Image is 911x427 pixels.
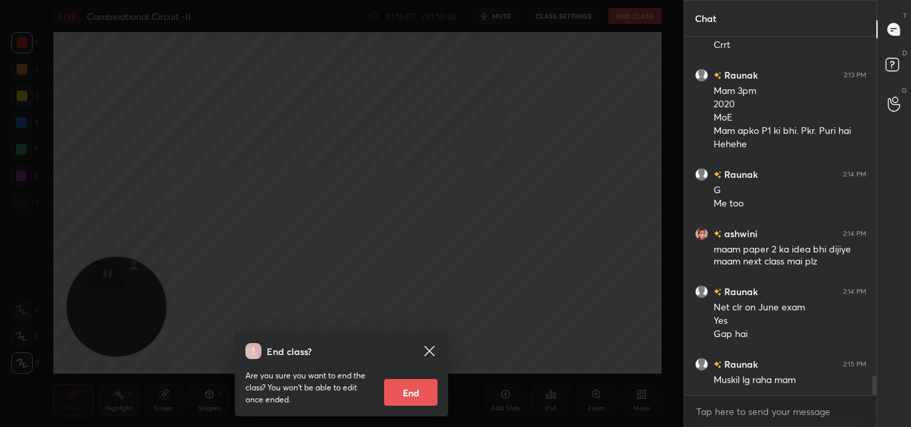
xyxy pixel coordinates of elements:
[714,361,722,368] img: no-rating-badge.077c3623.svg
[714,328,866,341] div: Gap hai
[714,98,866,111] div: 2020
[714,125,866,138] div: Mam apko P1 ki bhi. Pkr. Puri hai
[714,184,866,197] div: G
[695,69,708,82] img: default.png
[843,288,866,296] div: 2:14 PM
[843,171,866,179] div: 2:14 PM
[722,226,758,240] h6: ashwini
[384,379,437,406] button: End
[714,243,866,268] div: maam paper 2 ka idea bhi dijiye maam next class mai plz
[722,167,758,181] h6: Raunak
[695,285,708,298] img: default.png
[722,284,758,298] h6: Raunak
[714,197,866,211] div: Me too
[245,370,373,406] p: Are you sure you want to end the class? You won’t be able to edit once ended.
[684,37,877,395] div: grid
[714,374,866,387] div: Muskil lg raha mam
[902,48,907,58] p: D
[714,171,722,179] img: no-rating-badge.077c3623.svg
[714,72,722,79] img: no-rating-badge.077c3623.svg
[714,39,866,52] div: Crrt
[714,288,722,296] img: no-rating-badge.077c3623.svg
[714,230,722,238] img: no-rating-badge.077c3623.svg
[714,314,866,328] div: Yes
[714,138,866,151] div: Hehehe
[267,344,311,358] h4: End class?
[714,111,866,125] div: MoE
[902,85,907,95] p: G
[843,360,866,368] div: 2:15 PM
[722,357,758,371] h6: Raunak
[722,68,758,82] h6: Raunak
[695,227,708,240] img: 3
[684,1,727,36] p: Chat
[695,168,708,181] img: default.png
[844,71,866,79] div: 2:13 PM
[714,301,866,314] div: Net clr on June exam
[903,11,907,21] p: T
[695,358,708,371] img: default.png
[714,85,866,98] div: Mam 3pm
[843,230,866,238] div: 2:14 PM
